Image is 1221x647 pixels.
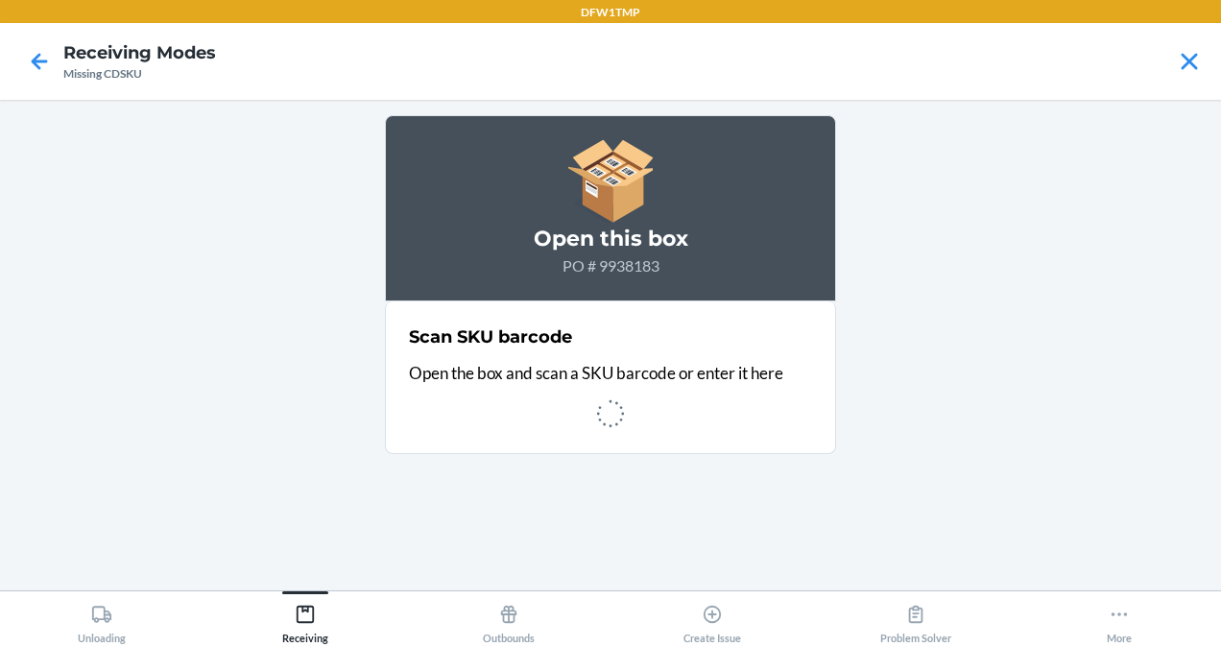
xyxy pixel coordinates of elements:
button: Create Issue [610,591,814,644]
button: Receiving [203,591,407,644]
div: Receiving [282,596,328,644]
p: DFW1TMP [581,4,640,21]
div: Outbounds [483,596,535,644]
p: PO # 9938183 [409,254,812,277]
div: Create Issue [683,596,741,644]
h2: Scan SKU barcode [409,324,572,349]
div: Missing CDSKU [63,65,216,83]
button: Problem Solver [814,591,1017,644]
h3: Open this box [409,224,812,254]
button: Outbounds [407,591,610,644]
h4: Receiving Modes [63,40,216,65]
p: Open the box and scan a SKU barcode or enter it here [409,361,812,386]
div: Problem Solver [880,596,951,644]
div: More [1107,596,1132,644]
button: More [1017,591,1221,644]
div: Unloading [78,596,126,644]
